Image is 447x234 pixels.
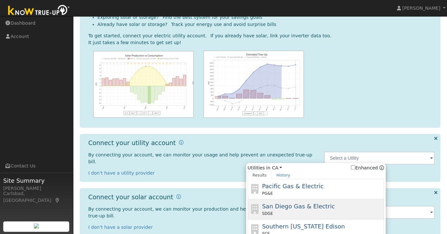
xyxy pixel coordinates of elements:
[402,6,440,11] span: [PERSON_NAME]
[351,165,384,171] span: Show enhanced providers
[88,32,435,39] div: To get started, connect your electric utility account. If you already have solar, link your inver...
[248,171,272,179] a: Results
[34,223,39,228] img: retrieve
[5,4,73,18] img: Know True-Up
[3,176,70,185] span: Site Summary
[271,171,295,179] a: History
[88,152,312,164] span: By connecting your account, we can monitor your usage and help prevent an unexpected true-up bill.
[351,165,378,171] label: Enhanced
[272,165,282,171] a: CA
[3,185,70,192] div: [PERSON_NAME]
[262,211,273,216] span: SDGE
[88,193,173,201] h1: Connect your solar account
[262,223,345,230] span: Southern [US_STATE] Edison
[324,152,435,165] input: Select a Utility
[351,165,355,169] input: Enhanced
[262,203,335,210] span: San Diego Gas & Electric
[88,139,176,147] h1: Connect your utility account
[88,170,155,176] a: I don't have a utility provider
[88,39,435,46] div: It just takes a few minutes to get set up!
[55,198,60,203] a: Map
[97,21,435,28] li: Already have solar or storage? Track your energy use and avoid surprise bills
[262,191,273,196] span: PG&E
[88,225,153,230] a: I don't have a solar provider
[3,190,70,204] div: Carlsbad, [GEOGRAPHIC_DATA]
[262,183,323,190] span: Pacific Gas & Electric
[248,165,384,171] span: Utilities in
[97,14,435,21] li: Exploring solar or storage? Find the best system for your savings goals
[88,206,305,218] span: By connecting your account, we can monitor your production and help prevent an unexpected true-up...
[379,165,384,170] a: Enhanced Providers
